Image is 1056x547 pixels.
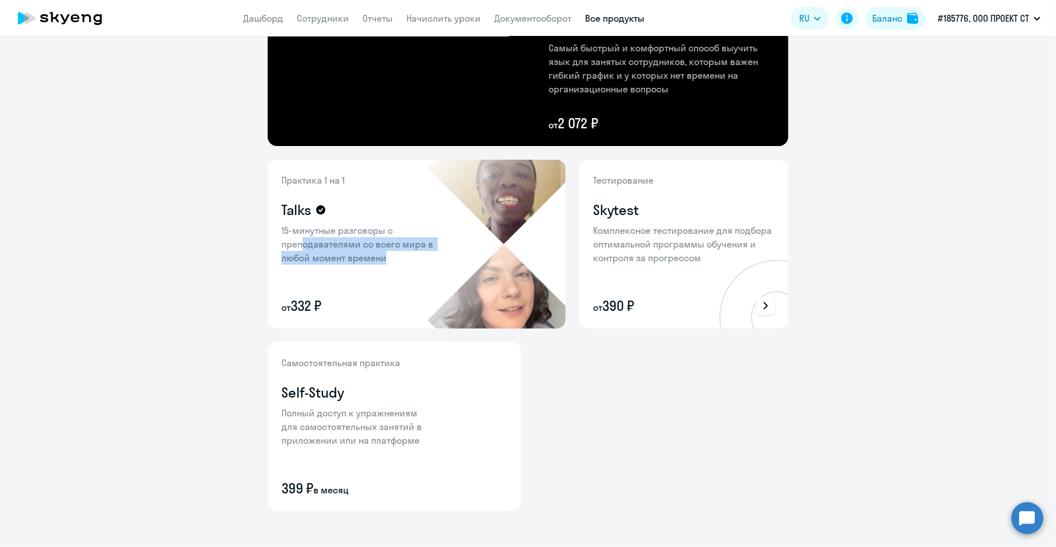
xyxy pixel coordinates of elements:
[585,13,644,24] a: Все продукты
[799,11,809,25] span: RU
[281,356,430,370] p: Самостоятельная практика
[593,201,639,219] h4: Skytest
[872,11,902,25] div: Баланс
[281,173,441,187] p: Практика 1 на 1
[281,383,344,402] h4: Self-Study
[932,5,1046,32] button: #185776, ООО ПРОЕКТ СТ
[281,406,430,447] p: Полный доступ к упражнениям для самостоятельных занятий в приложении или на платформе
[268,342,454,511] img: self-study-content-bg.png
[907,13,918,24] img: balance
[281,201,312,219] h4: Talks
[297,13,349,24] a: Сотрудники
[406,13,481,24] a: Начислить уроки
[281,297,441,315] p: 332 ₽
[314,484,349,496] small: в месяц
[791,7,829,30] button: RU
[549,41,775,96] p: Самый быстрый и комфортный способ выучить язык для занятых сотрудников, которым важен гибкий граф...
[593,224,775,265] p: Комплексное тестирование для подбора оптимальной программы обучения и контроля за прогрессом
[938,11,1029,25] p: #185776, ООО ПРОЕКТ СТ
[494,13,571,24] a: Документооборот
[593,297,775,315] p: 390 ₽
[281,302,291,313] small: от
[243,13,283,24] a: Дашборд
[281,479,430,497] p: 399 ₽
[549,119,558,131] small: от
[865,7,925,30] button: Балансbalance
[281,224,441,265] p: 15-минутные разговоры с преподавателями со всего мира в любой момент времени
[428,160,566,329] img: talks-bg.png
[549,114,775,132] p: 2 072 ₽
[593,173,775,187] p: Тестирование
[593,302,602,313] small: от
[362,13,393,24] a: Отчеты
